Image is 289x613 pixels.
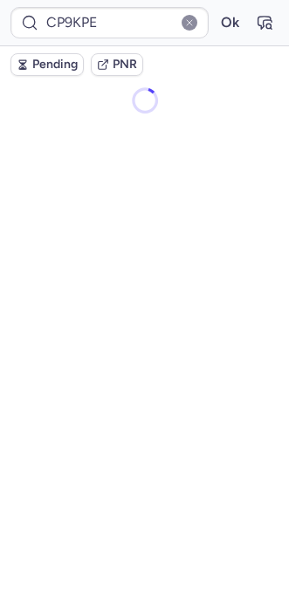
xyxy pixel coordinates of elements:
button: Pending [10,53,84,76]
button: PNR [91,53,143,76]
input: PNR Reference [10,7,209,38]
span: PNR [113,58,137,72]
span: Pending [32,58,78,72]
button: Ok [216,9,244,37]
